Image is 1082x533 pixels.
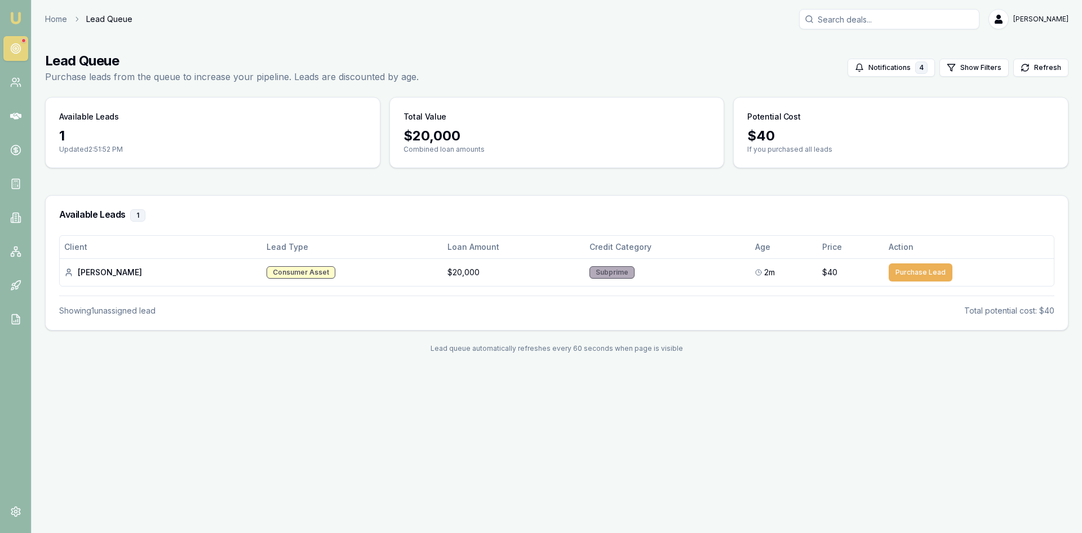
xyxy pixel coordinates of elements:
[60,236,262,258] th: Client
[59,111,119,122] h3: Available Leads
[45,344,1068,353] div: Lead queue automatically refreshes every 60 seconds when page is visible
[403,127,711,145] div: $ 20,000
[747,111,800,122] h3: Potential Cost
[818,236,885,258] th: Price
[751,236,818,258] th: Age
[822,267,837,278] span: $40
[262,236,444,258] th: Lead Type
[45,70,419,83] p: Purchase leads from the queue to increase your pipeline. Leads are discounted by age.
[45,52,419,70] h1: Lead Queue
[799,9,979,29] input: Search deals
[848,59,935,77] button: Notifications4
[939,59,1009,77] button: Show Filters
[747,127,1054,145] div: $ 40
[915,61,928,74] div: 4
[443,258,585,286] td: $20,000
[9,11,23,25] img: emu-icon-u.png
[1013,59,1068,77] button: Refresh
[964,305,1054,316] div: Total potential cost: $40
[1013,15,1068,24] span: [PERSON_NAME]
[64,267,258,278] div: [PERSON_NAME]
[443,236,585,258] th: Loan Amount
[764,267,775,278] span: 2m
[889,263,952,281] button: Purchase Lead
[585,236,751,258] th: Credit Category
[59,127,366,145] div: 1
[59,209,1054,222] h3: Available Leads
[45,14,132,25] nav: breadcrumb
[747,145,1054,154] p: If you purchased all leads
[403,111,446,122] h3: Total Value
[59,305,156,316] div: Showing 1 unassigned lead
[267,266,335,279] div: Consumer Asset
[86,14,132,25] span: Lead Queue
[884,236,1054,258] th: Action
[589,266,635,279] div: Subprime
[45,14,67,25] a: Home
[403,145,711,154] p: Combined loan amounts
[59,145,366,154] p: Updated 2:51:52 PM
[130,209,145,222] div: 1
